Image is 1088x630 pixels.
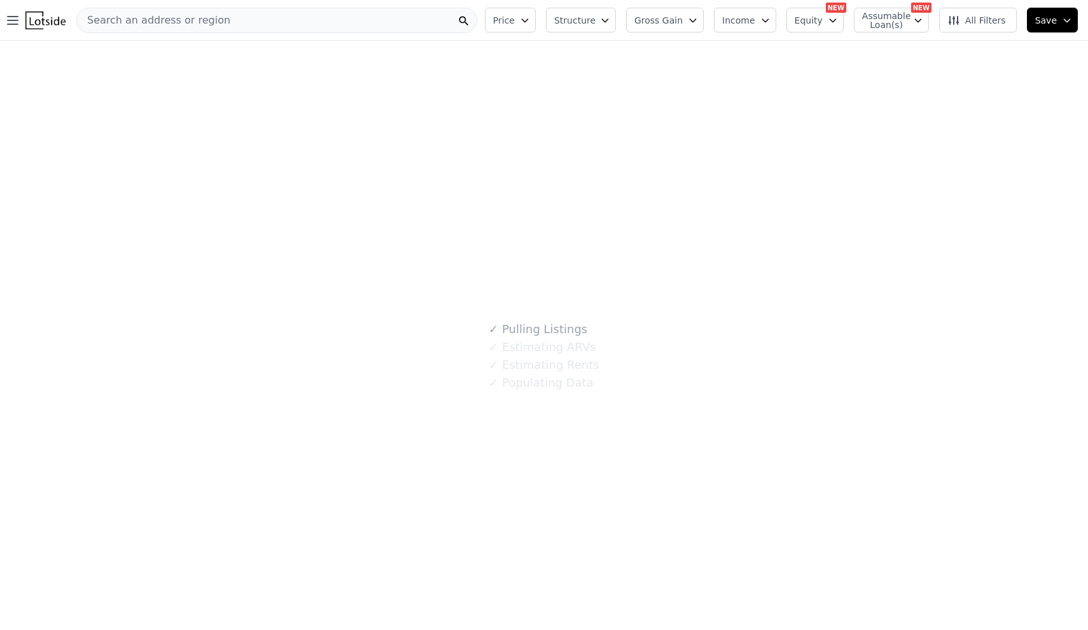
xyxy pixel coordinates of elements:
button: Gross Gain [626,8,704,32]
span: ✓ [489,323,498,336]
button: Structure [546,8,616,32]
span: ✓ [489,359,498,371]
span: Structure [554,14,595,27]
span: Search an address or region [77,13,230,28]
div: NEW [911,3,931,13]
button: Assumable Loan(s) [854,8,929,32]
span: All Filters [947,14,1006,27]
span: Assumable Loan(s) [862,11,903,29]
span: Gross Gain [634,14,683,27]
span: ✓ [489,341,498,354]
span: Equity [795,14,823,27]
img: Lotside [25,11,66,29]
span: Save [1035,14,1057,27]
button: Save [1027,8,1078,32]
span: Income [722,14,755,27]
span: ✓ [489,376,498,389]
div: Pulling Listings [489,320,587,338]
button: Price [485,8,536,32]
span: Price [493,14,515,27]
div: Populating Data [489,374,593,392]
button: All Filters [939,8,1017,32]
div: NEW [826,3,846,13]
button: Equity [786,8,844,32]
div: Estimating Rents [489,356,599,374]
button: Income [714,8,776,32]
div: Estimating ARVs [489,338,596,356]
